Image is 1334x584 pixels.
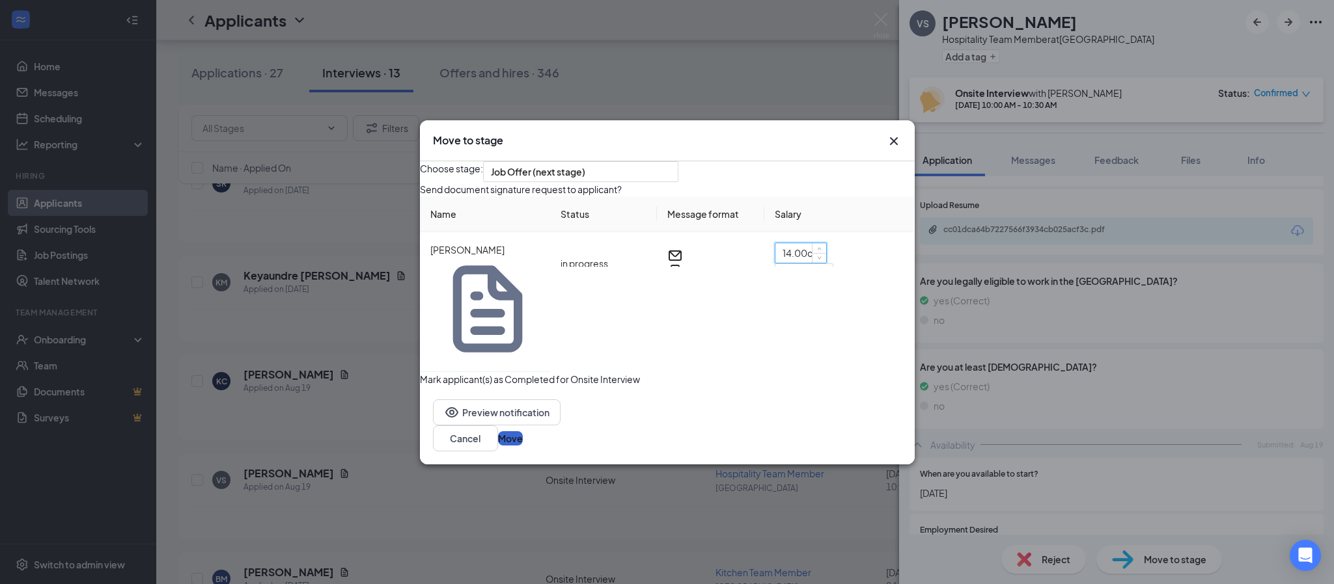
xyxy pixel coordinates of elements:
h3: Move to stage [433,133,503,148]
svg: Document [436,257,540,361]
p: Mark applicant(s) as Completed for Onsite Interview [420,372,915,386]
p: [PERSON_NAME] [430,243,540,257]
span: Job Offer (next stage) [491,162,585,181]
button: Move [498,431,523,445]
button: EyePreview notification [433,399,561,425]
span: down [816,254,824,262]
svg: MobileSms [667,263,683,279]
p: Send document signature request to applicant? [420,182,915,196]
input: $ [775,243,826,263]
th: Message format [657,196,764,232]
span: hour [783,264,802,284]
th: Salary [764,196,915,232]
span: up [816,245,824,252]
svg: Cross [886,133,902,149]
button: Close [886,133,902,149]
span: Increase Value [812,243,826,253]
td: in progress [550,232,658,295]
span: Decrease Value [812,253,826,263]
svg: Email [667,248,683,263]
th: Status [550,196,658,232]
div: Open Intercom Messenger [1290,540,1321,571]
th: Name [420,196,550,232]
div: Loading offer data. [420,182,915,372]
button: Cancel [433,425,498,451]
span: Choose stage: [420,161,483,182]
svg: Eye [444,405,460,420]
